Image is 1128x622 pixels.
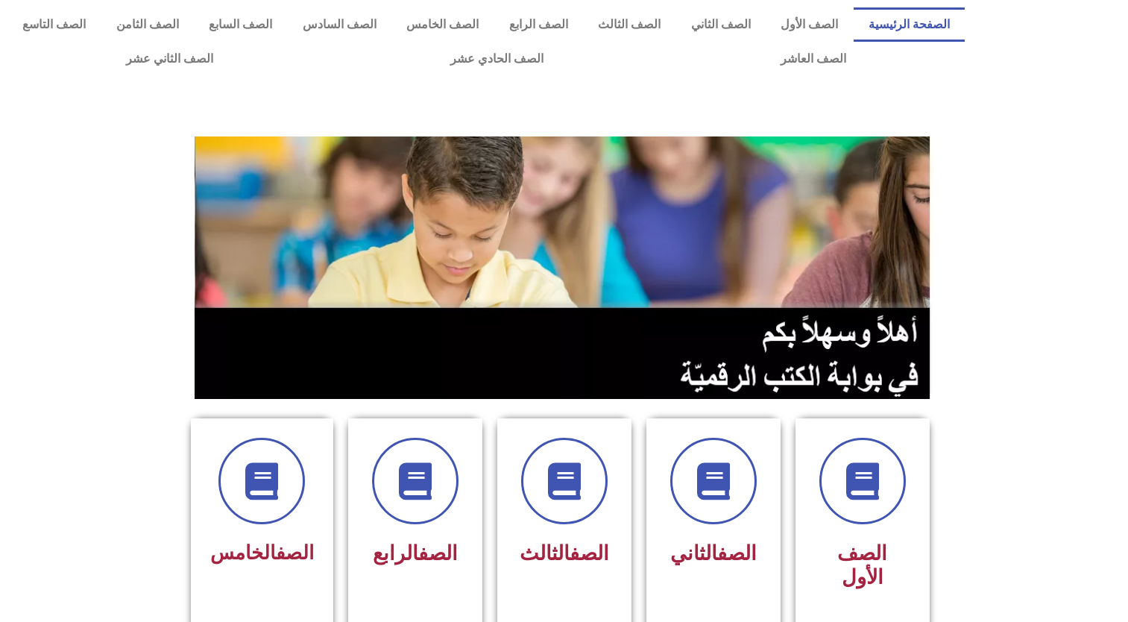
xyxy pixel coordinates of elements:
a: الصف التاسع [7,7,101,42]
span: الثاني [670,541,757,565]
a: الصف الثاني [676,7,766,42]
a: الصف الثالث [583,7,676,42]
span: الثالث [520,541,609,565]
span: الصف الأول [837,541,887,589]
a: الصف الخامس [391,7,494,42]
a: الصف [570,541,609,565]
a: الصف العاشر [662,42,965,76]
a: الصف الأول [766,7,854,42]
a: الصف [717,541,757,565]
a: الصف الرابع [494,7,584,42]
span: الرابع [373,541,458,565]
a: الصفحة الرئيسية [854,7,965,42]
a: الصف الحادي عشر [332,42,662,76]
a: الصف [418,541,458,565]
span: الخامس [210,541,314,564]
a: الصف الثامن [101,7,195,42]
a: الصف السادس [288,7,392,42]
a: الصف السابع [194,7,288,42]
a: الصف [276,541,314,564]
a: الصف الثاني عشر [7,42,332,76]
